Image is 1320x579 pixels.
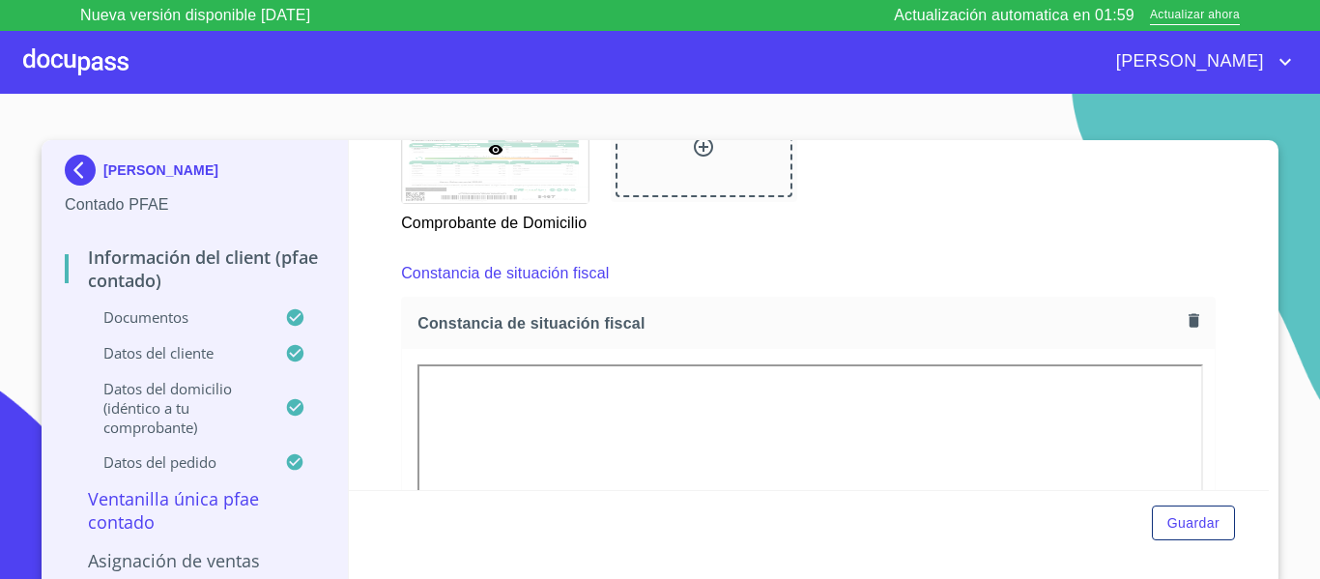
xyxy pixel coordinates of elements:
p: Comprobante de Domicilio [401,204,588,235]
p: Documentos [65,307,285,327]
p: [PERSON_NAME] [103,162,218,178]
button: account of current user [1102,46,1297,77]
p: Datos del pedido [65,452,285,472]
p: Información del Client (PFAE contado) [65,246,325,292]
p: Ventanilla única PFAE contado [65,487,325,534]
button: Guardar [1152,506,1235,541]
p: Datos del cliente [65,343,285,362]
p: Constancia de situación fiscal [401,262,609,285]
p: Actualización automatica en 01:59 [894,4,1134,27]
span: Actualizar ahora [1150,6,1240,26]
span: Guardar [1167,511,1220,536]
p: Asignación de Ventas [65,549,325,572]
p: Nueva versión disponible [DATE] [80,4,310,27]
div: [PERSON_NAME] [65,155,325,193]
img: Docupass spot blue [65,155,103,186]
p: Datos del domicilio (idéntico a tu comprobante) [65,379,285,437]
p: Contado PFAE [65,193,325,217]
span: Constancia de situación fiscal [417,313,1181,333]
span: [PERSON_NAME] [1102,46,1274,77]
